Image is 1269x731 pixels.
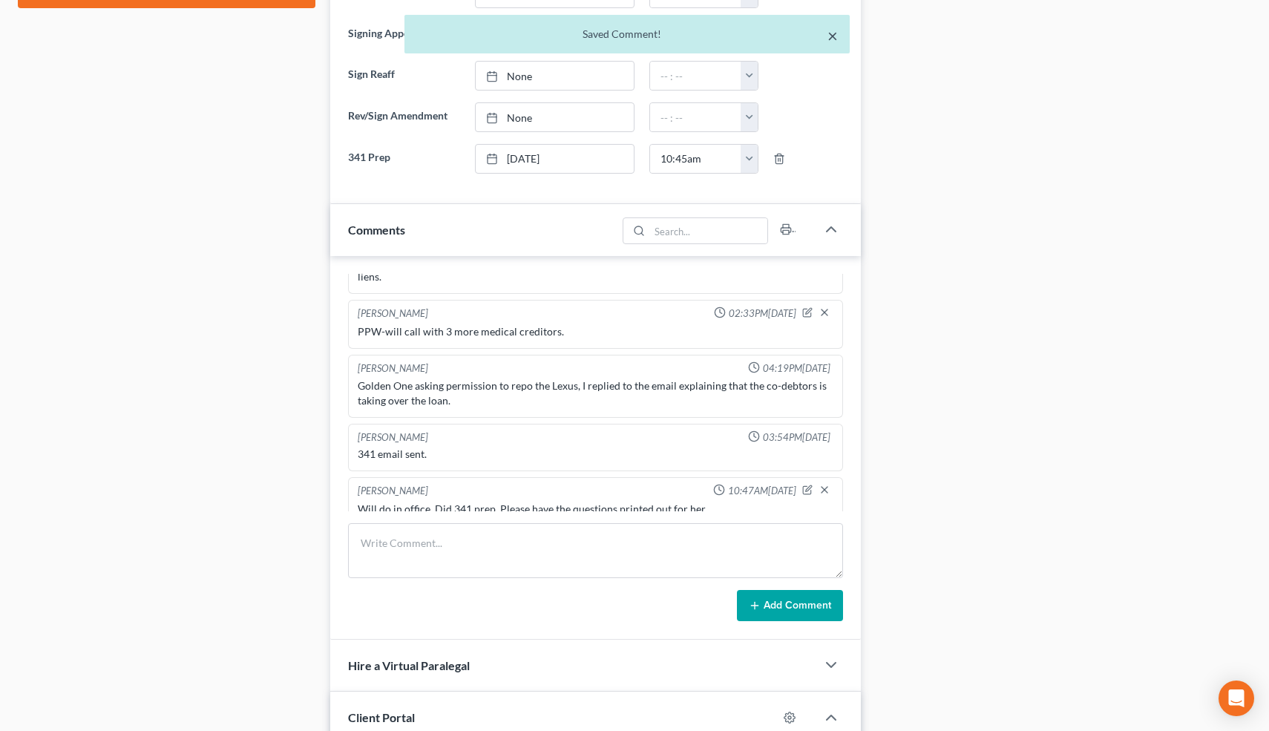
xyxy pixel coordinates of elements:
[341,61,468,91] label: Sign Reaff
[341,144,468,174] label: 341 Prep
[1219,681,1254,716] div: Open Intercom Messenger
[827,27,838,45] button: ×
[348,223,405,237] span: Comments
[737,590,843,621] button: Add Comment
[650,218,768,243] input: Search...
[763,361,830,376] span: 04:19PM[DATE]
[358,324,834,339] div: PPW-will call with 3 more medical creditors.
[476,145,633,173] a: [DATE]
[358,378,834,408] div: Golden One asking permission to repo the Lexus, I replied to the email explaining that the co-deb...
[650,145,741,173] input: -- : --
[650,62,741,90] input: -- : --
[358,430,428,445] div: [PERSON_NAME]
[341,102,468,132] label: Rev/Sign Amendment
[358,307,428,321] div: [PERSON_NAME]
[650,103,741,131] input: -- : --
[476,103,633,131] a: None
[358,502,834,517] div: Will do in office. Did 341 prep. Please have the questions printed out for her.
[358,484,428,499] div: [PERSON_NAME]
[729,307,796,321] span: 02:33PM[DATE]
[358,361,428,376] div: [PERSON_NAME]
[728,484,796,498] span: 10:47AM[DATE]
[763,430,830,445] span: 03:54PM[DATE]
[358,447,834,462] div: 341 email sent.
[348,658,470,672] span: Hire a Virtual Paralegal
[348,710,415,724] span: Client Portal
[416,27,838,42] div: Saved Comment!
[476,62,633,90] a: None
